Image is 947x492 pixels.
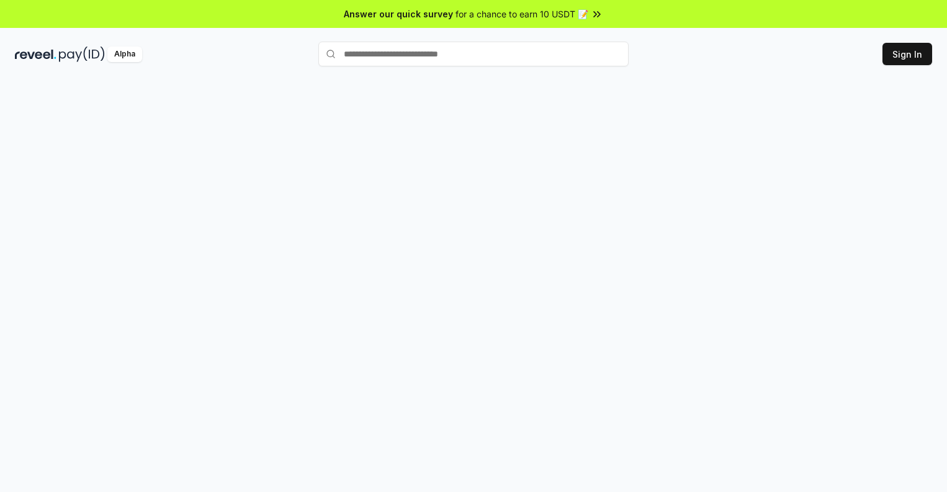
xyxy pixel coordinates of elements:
[59,47,105,62] img: pay_id
[456,7,588,20] span: for a chance to earn 10 USDT 📝
[15,47,56,62] img: reveel_dark
[344,7,453,20] span: Answer our quick survey
[882,43,932,65] button: Sign In
[107,47,142,62] div: Alpha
